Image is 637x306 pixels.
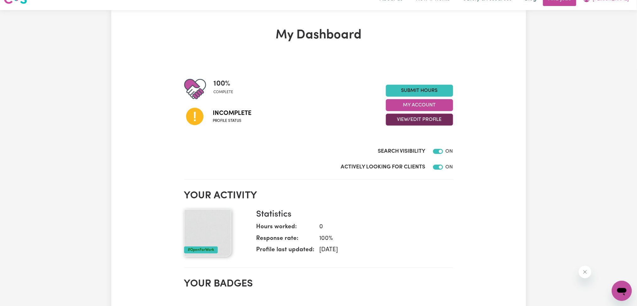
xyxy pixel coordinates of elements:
dt: Response rate: [256,234,315,246]
dt: Profile last updated: [256,246,315,257]
h1: My Dashboard [184,28,453,43]
div: #OpenForWork [184,246,218,253]
h2: Your badges [184,278,453,290]
h3: Statistics [256,209,448,220]
dd: 0 [315,223,448,232]
dd: 100 % [315,234,448,243]
iframe: Close message [579,266,591,278]
button: View/Edit Profile [386,114,453,126]
iframe: Button to launch messaging window [612,281,632,301]
label: Actively Looking for Clients [341,163,426,171]
button: My Account [386,99,453,111]
span: ON [446,165,453,170]
span: complete [214,89,233,95]
span: Incomplete [213,109,252,118]
span: Need any help? [4,4,38,9]
label: Search Visibility [378,147,426,156]
span: Profile status [213,118,252,124]
img: Your profile picture [184,209,231,257]
dt: Hours worked: [256,223,315,234]
a: Submit Hours [386,85,453,97]
span: 100 % [214,78,233,89]
span: ON [446,149,453,154]
div: Profile completeness: 100% [214,78,239,100]
h2: Your activity [184,190,453,202]
dd: [DATE] [315,246,448,255]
